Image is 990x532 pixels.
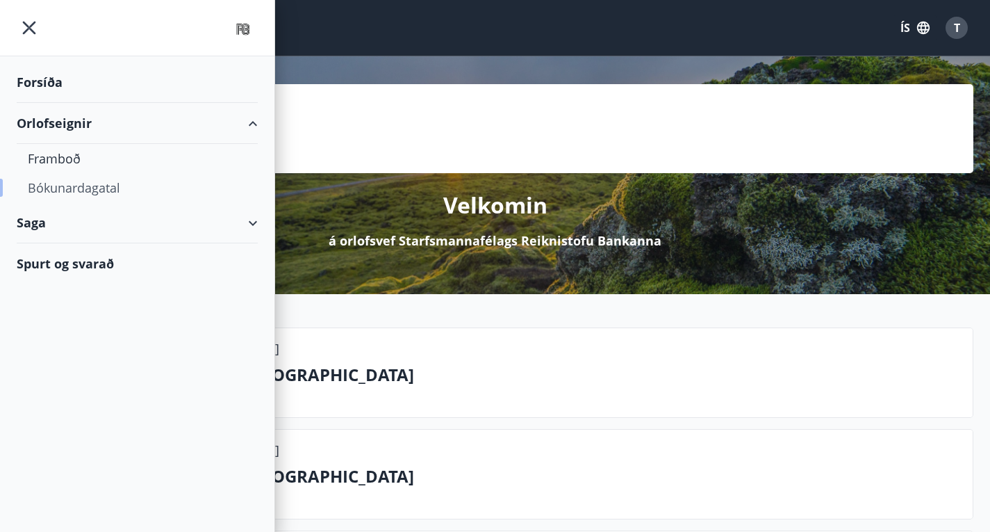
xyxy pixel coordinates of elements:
[28,173,247,202] div: Bókunardagatal
[893,15,937,40] button: ÍS
[119,363,962,387] p: Hörpuland 14 - [GEOGRAPHIC_DATA]
[119,465,962,488] p: Hörpuland 14 - [GEOGRAPHIC_DATA]
[443,190,547,220] p: Velkomin
[329,232,661,250] p: á orlofsvef Starfsmannafélags Reiknistofu Bankanna
[228,15,258,43] img: union_logo
[17,103,258,144] div: Orlofseignir
[17,202,258,243] div: Saga
[28,144,247,173] div: Framboð
[17,15,42,40] button: menu
[17,62,258,103] div: Forsíða
[940,11,973,45] button: T
[17,243,258,284] div: Spurt og svarað
[954,20,960,35] span: T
